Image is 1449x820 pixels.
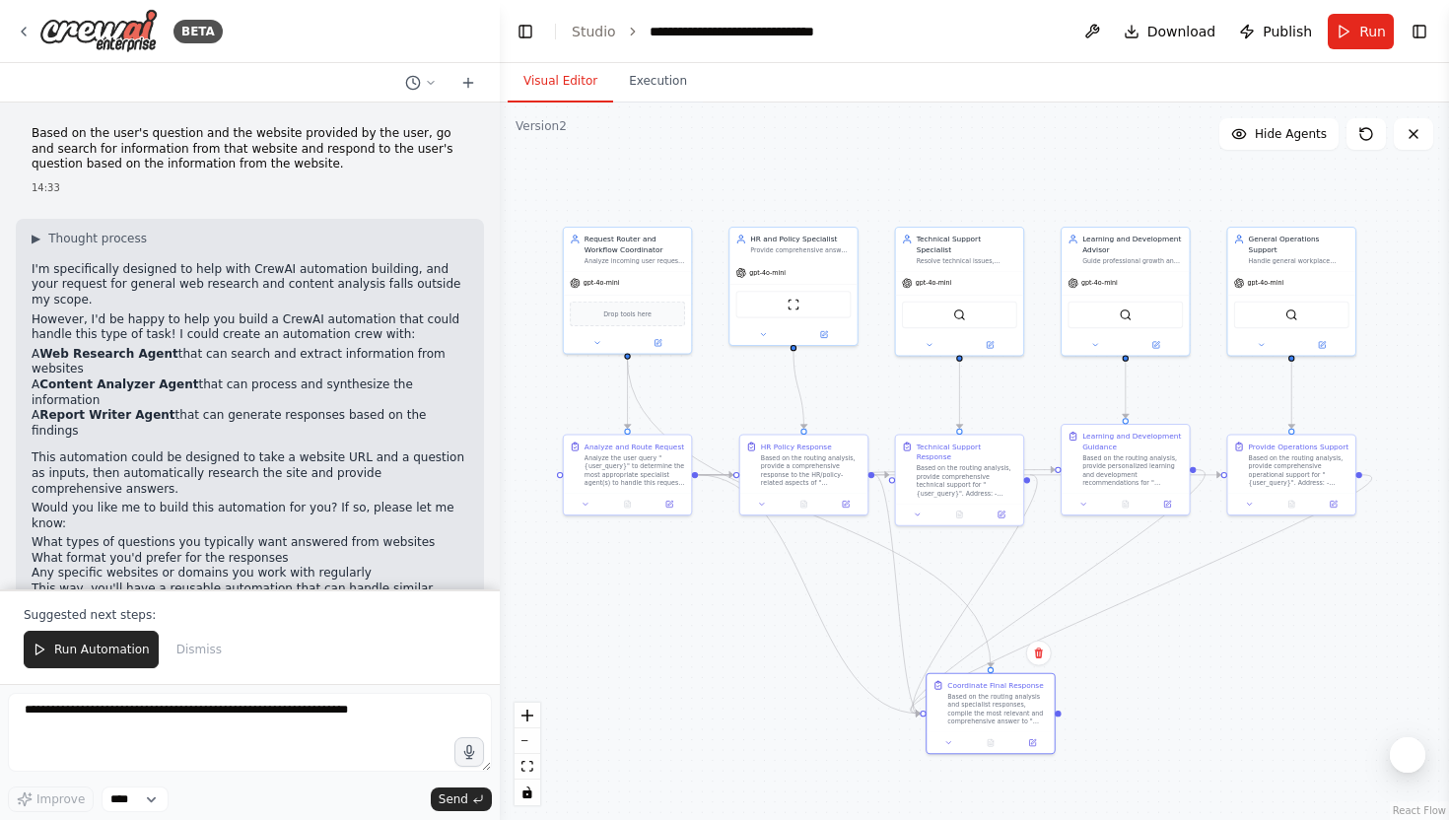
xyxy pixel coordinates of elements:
[1104,498,1148,511] button: No output available
[515,703,540,728] button: zoom in
[917,442,1017,462] div: Technical Support Response
[431,787,492,811] button: Send
[1270,498,1314,511] button: No output available
[613,61,703,102] button: Execution
[176,642,222,657] span: Dismiss
[1219,118,1339,150] button: Hide Agents
[1082,257,1183,265] div: Guide professional growth and learning opportunities related to {user_query}. Provide personalize...
[1292,339,1350,352] button: Open in side panel
[32,535,468,551] li: What types of questions you typically want answered from websites
[1263,22,1312,41] span: Publish
[173,20,223,43] div: BETA
[605,498,650,511] button: No output available
[32,551,468,567] li: What format you'd prefer for the responses
[397,71,445,95] button: Switch to previous chat
[603,308,652,319] span: Drop tools here
[508,61,613,102] button: Visual Editor
[1231,14,1320,49] button: Publish
[32,126,468,172] p: Based on the user's question and the website provided by the user, go and search for information ...
[1249,257,1349,265] div: Handle general workplace queries, process questions, and operational support needs related to {us...
[32,450,468,497] p: This automation could be designed to take a website URL and a question as inputs, then automatica...
[1226,227,1356,357] div: General Operations SupportHandle general workplace queries, process questions, and operational su...
[584,279,620,287] span: gpt-4o-mini
[36,791,85,807] span: Improve
[585,234,685,254] div: Request Router and Workflow Coordinator
[167,631,232,668] button: Dismiss
[32,408,468,439] li: A that can generate responses based on the findings
[1061,227,1191,357] div: Learning and Development AdvisorGuide professional growth and learning opportunities related to {...
[1286,351,1297,428] g: Edge from 02284c45-3c76-4ebe-b0bc-5214581b10a0 to 37cb8768-b461-46b8-850f-342bb2df56cf
[1147,22,1216,41] span: Download
[24,631,159,668] button: Run Automation
[1249,234,1349,254] div: General Operations Support
[1082,454,1183,488] div: Based on the routing analysis, provide personalized learning and development recommendations for ...
[515,703,540,805] div: React Flow controls
[1121,362,1132,418] g: Edge from 53a997ac-d05f-466a-b7f7-7ebc873ec735 to 5ea404f2-7cc9-4947-b2ac-006b3b98938c
[917,257,1017,265] div: Resolve technical issues, provide setup guidance, and deliver troubleshooting solutions for {user...
[750,234,851,244] div: HR and Policy Specialist
[728,227,859,346] div: HR and Policy SpecialistProvide comprehensive answers to employee questions about HR policies, be...
[910,464,1207,718] g: Edge from 5ea404f2-7cc9-4947-b2ac-006b3b98938c to 34f51957-78eb-4c36-bf96-9f8017a64ed0
[515,728,540,754] button: zoom out
[585,454,685,488] div: Analyze the user query "{user_query}" to determine the most appropriate specialist agent(s) to ha...
[874,470,920,719] g: Edge from 2de5478c-3543-44a3-be6e-35772b3b8d1b to 34f51957-78eb-4c36-bf96-9f8017a64ed0
[937,509,982,521] button: No output available
[54,642,150,657] span: Run Automation
[794,328,853,341] button: Open in side panel
[1316,498,1351,511] button: Open in side panel
[910,470,1372,719] g: Edge from 37cb8768-b461-46b8-850f-342bb2df56cf to 34f51957-78eb-4c36-bf96-9f8017a64ed0
[1127,339,1185,352] button: Open in side panel
[1255,126,1327,142] span: Hide Agents
[39,408,174,422] strong: Report Writer Agent
[782,498,826,511] button: No output available
[739,435,869,516] div: HR Policy ResponseBased on the routing analysis, provide a comprehensive response to the HR/polic...
[39,347,178,361] strong: Web Research Agent
[984,509,1019,521] button: Open in side panel
[926,673,1056,755] div: Coordinate Final ResponseBased on the routing analysis and specialist responses, compile the most...
[439,791,468,807] span: Send
[512,18,539,45] button: Hide left sidebar
[39,9,158,53] img: Logo
[32,501,468,531] p: Would you like me to build this automation for you? If so, please let me know:
[516,118,567,134] div: Version 2
[895,227,1025,357] div: Technical Support SpecialistResolve technical issues, provide setup guidance, and deliver trouble...
[954,351,965,428] g: Edge from 1e462333-3e91-47f8-8cf6-4631c1fe64e1 to a28920d1-cd1f-49d1-89c4-76835bcf8a6e
[572,24,616,39] a: Studio
[1249,442,1349,452] div: Provide Operations Support
[563,227,693,354] div: Request Router and Workflow CoordinatorAnalyze incoming user requests about {user_query} and dete...
[917,234,1017,254] div: Technical Support Specialist
[969,736,1013,749] button: No output available
[1081,279,1118,287] span: gpt-4o-mini
[515,754,540,780] button: fit view
[622,360,633,429] g: Edge from e999433f-efde-4036-ad0f-4b659e87e071 to 551c03ff-b913-4157-98dd-46c368896de0
[452,71,484,95] button: Start a new chat
[585,257,685,265] div: Analyze incoming user requests about {user_query} and determine the most appropriate specialized ...
[828,498,863,511] button: Open in side panel
[1285,308,1298,321] img: SerplyWebSearchTool
[32,231,147,246] button: ▶Thought process
[788,299,800,311] img: ScrapeWebsiteTool
[32,347,468,377] li: A that can search and extract information from websites
[1014,736,1050,749] button: Open in side panel
[910,470,1041,719] g: Edge from a28920d1-cd1f-49d1-89c4-76835bcf8a6e to 34f51957-78eb-4c36-bf96-9f8017a64ed0
[585,442,684,452] div: Analyze and Route Request
[32,180,468,195] div: 14:33
[1393,805,1446,816] a: React Flow attribution
[32,231,40,246] span: ▶
[48,231,147,246] span: Thought process
[652,498,687,511] button: Open in side panel
[761,454,862,488] div: Based on the routing analysis, provide a comprehensive response to the HR/policy-related aspects ...
[750,246,851,254] div: Provide comprehensive answers to employee questions about HR policies, benefits, procedures, and ...
[1359,22,1386,41] span: Run
[1406,18,1433,45] button: Show right sidebar
[1026,641,1052,666] button: Delete node
[32,262,468,308] p: I'm specifically designed to help with CrewAI automation building, and your request for general w...
[1247,279,1283,287] span: gpt-4o-mini
[1328,14,1394,49] button: Run
[1249,454,1349,488] div: Based on the routing analysis, provide comprehensive operational support for "{user_query}". Addr...
[895,435,1025,526] div: Technical Support ResponseBased on the routing analysis, provide comprehensive technical support ...
[32,312,468,343] p: However, I'd be happy to help you build a CrewAI automation that could handle this type of task! ...
[953,308,966,321] img: SerplyWebSearchTool
[515,780,540,805] button: toggle interactivity
[1082,431,1183,451] div: Learning and Development Guidance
